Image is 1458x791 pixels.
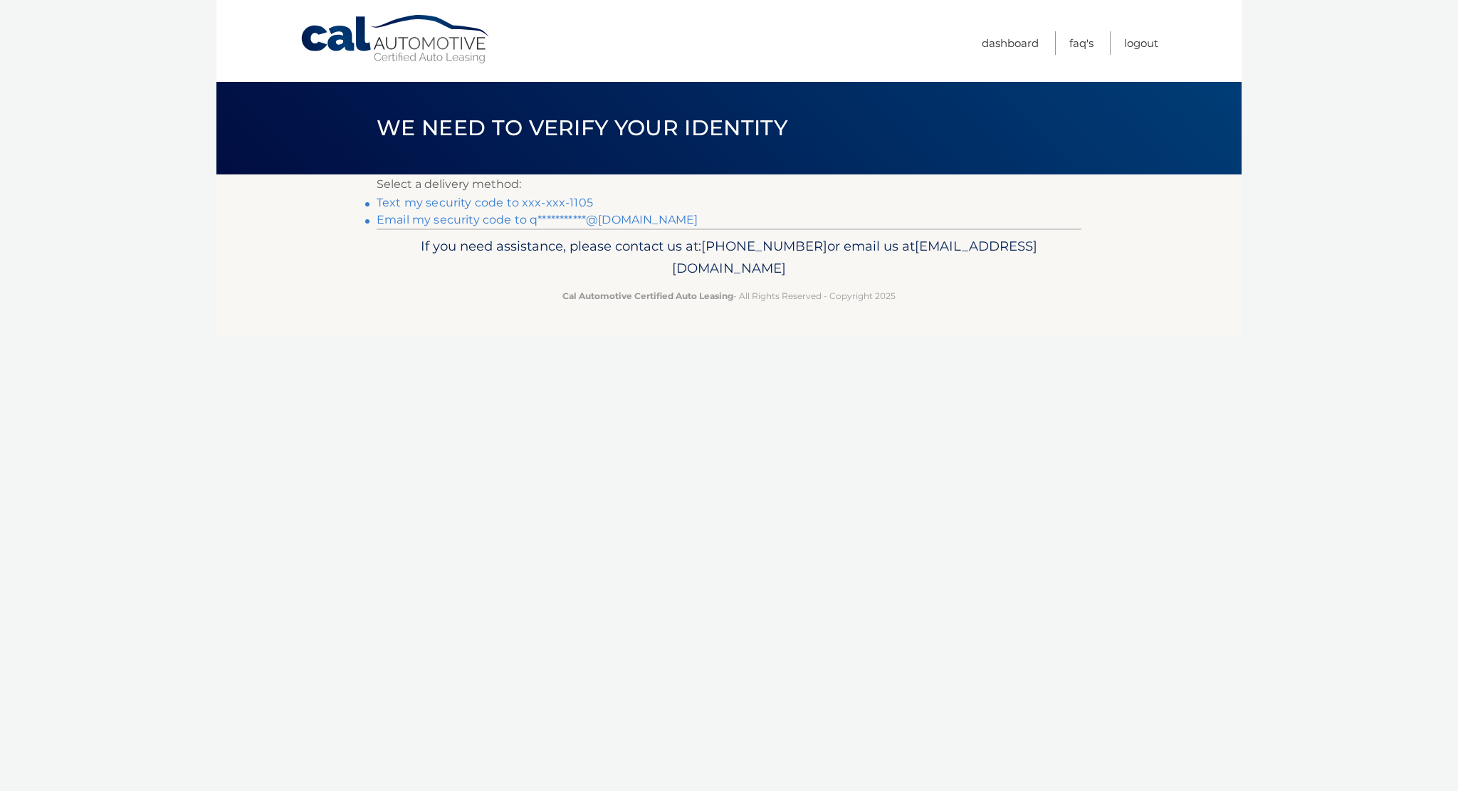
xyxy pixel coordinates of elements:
p: If you need assistance, please contact us at: or email us at [386,235,1072,281]
span: We need to verify your identity [377,115,787,141]
a: FAQ's [1069,31,1093,55]
p: - All Rights Reserved - Copyright 2025 [386,288,1072,303]
a: Logout [1124,31,1158,55]
p: Select a delivery method: [377,174,1081,194]
a: Text my security code to xxx-xxx-1105 [377,196,593,209]
a: Cal Automotive [300,14,492,65]
span: [PHONE_NUMBER] [701,238,827,254]
a: Dashboard [982,31,1039,55]
strong: Cal Automotive Certified Auto Leasing [562,290,733,301]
